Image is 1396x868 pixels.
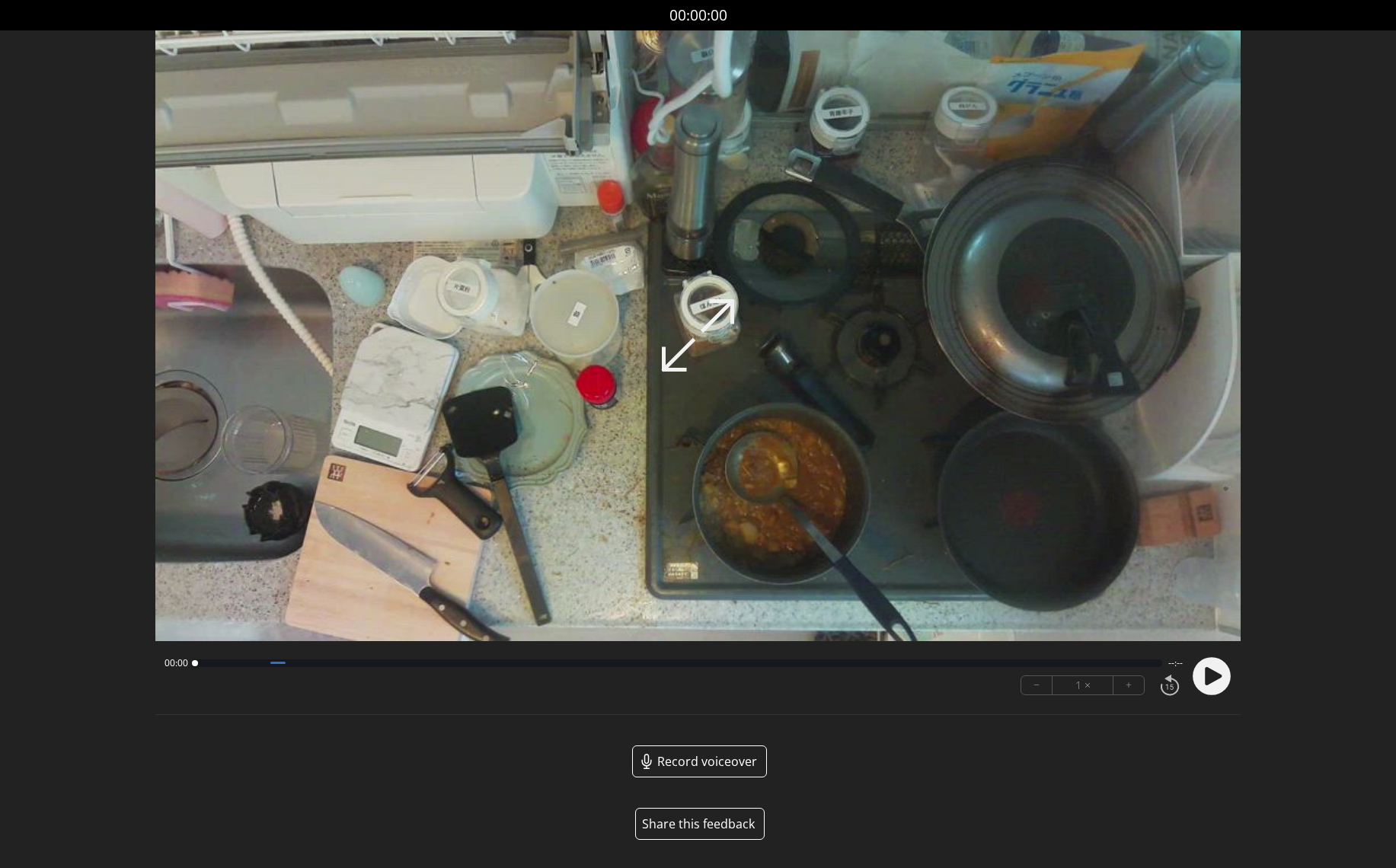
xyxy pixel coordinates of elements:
a: Record voiceover [632,745,767,777]
div: 1 × [1053,676,1113,694]
a: 00:00:00 [669,5,727,27]
button: − [1021,676,1053,694]
button: Share this feedback [635,808,765,840]
span: 00:00 [165,657,188,669]
span: --:-- [1168,657,1183,669]
span: Record voiceover [657,752,757,771]
button: + [1113,676,1144,694]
